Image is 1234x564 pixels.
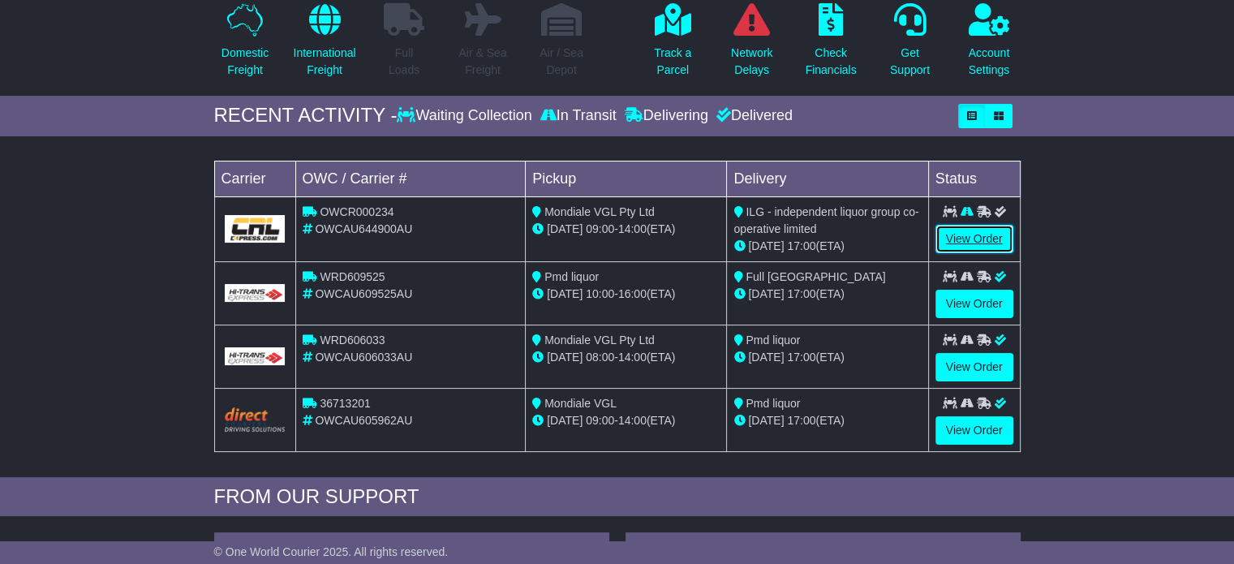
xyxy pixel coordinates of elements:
div: (ETA) [733,286,921,303]
span: OWCR000234 [320,205,393,218]
td: Status [928,161,1020,196]
div: RECENT ACTIVITY - [214,104,398,127]
span: Mondiale VGL [544,397,617,410]
p: Domestic Freight [221,45,269,79]
span: Pmd liquor [746,334,800,347]
img: Direct.png [225,407,286,432]
span: 36713201 [320,397,370,410]
div: In Transit [536,107,621,125]
a: View Order [935,353,1013,381]
span: © One World Courier 2025. All rights reserved. [214,545,449,558]
div: (ETA) [733,349,921,366]
a: AccountSettings [968,2,1011,88]
span: OWCAU644900AU [315,222,412,235]
p: Full Loads [384,45,424,79]
p: Air / Sea Depot [540,45,583,79]
span: [DATE] [748,414,784,427]
img: GetCarrierServiceLogo [225,215,286,243]
img: GetCarrierServiceLogo [225,347,286,365]
span: [DATE] [547,351,583,364]
a: View Order [935,416,1013,445]
span: 10:00 [586,287,614,300]
div: - (ETA) [532,221,720,238]
span: WRD606033 [320,334,385,347]
img: GetCarrierServiceLogo [225,284,286,302]
span: Pmd liquor [544,270,599,283]
a: CheckFinancials [805,2,858,88]
span: 17:00 [787,239,815,252]
p: International Freight [293,45,355,79]
div: Delivered [712,107,793,125]
span: [DATE] [748,287,784,300]
div: - (ETA) [532,412,720,429]
span: 14:00 [618,414,647,427]
div: - (ETA) [532,349,720,366]
p: Check Financials [806,45,857,79]
div: FROM OUR SUPPORT [214,485,1021,509]
span: [DATE] [748,239,784,252]
td: Pickup [526,161,727,196]
div: (ETA) [733,238,921,255]
span: 08:00 [586,351,614,364]
span: 14:00 [618,222,647,235]
span: Full [GEOGRAPHIC_DATA] [746,270,885,283]
p: Air & Sea Freight [458,45,506,79]
span: 09:00 [586,414,614,427]
a: View Order [935,225,1013,253]
span: 17:00 [787,414,815,427]
a: DomesticFreight [221,2,269,88]
span: Mondiale VGL Pty Ltd [544,334,655,347]
a: Track aParcel [653,2,692,88]
a: InternationalFreight [292,2,356,88]
a: View Order [935,290,1013,318]
a: NetworkDelays [730,2,773,88]
div: Waiting Collection [397,107,535,125]
span: Pmd liquor [746,397,800,410]
span: 17:00 [787,351,815,364]
span: ILG - independent liquor group co-operative limited [733,205,918,235]
span: 09:00 [586,222,614,235]
span: Mondiale VGL Pty Ltd [544,205,655,218]
p: Account Settings [969,45,1010,79]
span: 17:00 [787,287,815,300]
span: [DATE] [547,287,583,300]
td: OWC / Carrier # [295,161,526,196]
div: (ETA) [733,412,921,429]
div: Delivering [621,107,712,125]
div: - (ETA) [532,286,720,303]
span: OWCAU605962AU [315,414,412,427]
span: OWCAU606033AU [315,351,412,364]
p: Network Delays [731,45,772,79]
span: [DATE] [748,351,784,364]
p: Get Support [890,45,930,79]
a: GetSupport [889,2,931,88]
span: OWCAU609525AU [315,287,412,300]
span: WRD609525 [320,270,385,283]
span: 14:00 [618,351,647,364]
p: Track a Parcel [654,45,691,79]
span: 16:00 [618,287,647,300]
td: Carrier [214,161,295,196]
span: [DATE] [547,414,583,427]
span: [DATE] [547,222,583,235]
td: Delivery [727,161,928,196]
